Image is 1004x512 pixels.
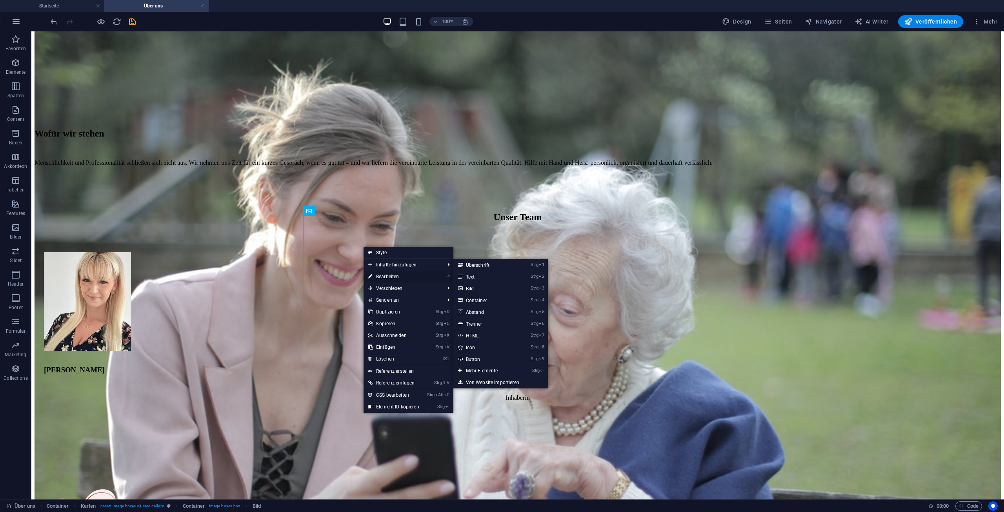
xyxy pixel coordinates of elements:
[7,93,24,99] p: Spalten
[540,368,544,373] i: ⏎
[49,17,58,26] i: Rückgängig: Text ändern (Strg+Z)
[898,15,963,28] button: Veröffentlichen
[722,18,751,26] span: Design
[436,344,443,350] i: Strg
[104,2,209,10] h4: Über uns
[942,503,943,509] span: :
[719,15,755,28] div: Design (Strg+Alt+Y)
[444,344,449,350] i: V
[253,501,261,511] span: Klick zum Auswählen. Doppelklick zum Bearbeiten
[208,501,240,511] span: . image-boxes-box
[81,501,96,511] span: Klick zum Auswählen. Doppelklick zum Bearbeiten
[364,377,424,389] a: Strg⇧VReferenz einfügen
[443,356,449,361] i: ⌦
[988,501,998,511] button: Usercentrics
[364,318,424,330] a: StrgCKopieren
[167,504,171,508] i: Dieses Element ist ein anpassbares Preset
[453,341,518,353] a: Strg8Icon
[6,328,26,334] p: Formular
[436,321,443,326] i: Strg
[364,365,453,377] a: Referenz erstellen
[364,259,442,271] span: Inhalte hinzufügen
[183,501,205,511] span: Klick zum Auswählen. Doppelklick zum Bearbeiten
[462,18,469,25] i: Bei Größenänderung Zoomstufe automatisch an das gewählte Gerät anpassen.
[444,321,449,326] i: C
[539,297,544,302] i: 4
[532,368,540,373] i: Strg
[937,501,949,511] span: 00 00
[364,353,424,365] a: ⌦Löschen
[5,46,26,52] p: Favoriten
[453,353,518,365] a: Strg9Button
[851,15,892,28] button: AI Writer
[112,17,121,26] button: reload
[364,271,424,282] a: ⏎Bearbeiten
[127,17,137,26] button: save
[9,304,23,311] p: Footer
[49,17,58,26] button: undo
[444,333,449,338] i: X
[441,17,454,26] h6: 100%
[112,17,121,26] i: Seite neu laden
[4,163,27,169] p: Akkordeon
[453,330,518,341] a: Strg7HTML
[99,501,164,511] span: . preset-image-boxes-v3-care-gallery
[539,333,544,338] i: 7
[435,392,443,397] i: Alt
[531,262,538,267] i: Strg
[539,309,544,314] i: 5
[959,501,979,511] span: Code
[7,116,24,122] p: Content
[904,18,957,26] span: Veröffentlichen
[764,18,792,26] span: Seiten
[453,271,518,282] a: Strg2Text
[364,341,424,353] a: StrgVEinfügen
[453,318,518,330] a: Strg6Trenner
[539,262,544,267] i: 1
[10,234,22,240] p: Bilder
[47,501,69,511] span: Klick zum Auswählen. Doppelklick zum Bearbeiten
[8,281,24,287] p: Header
[855,18,889,26] span: AI Writer
[453,282,518,294] a: Strg3Bild
[973,18,997,26] span: Mehr
[531,321,538,326] i: Strg
[928,501,949,511] h6: Session-Zeit
[539,344,544,350] i: 8
[437,404,445,409] i: Strg
[539,321,544,326] i: 6
[761,15,795,28] button: Seiten
[9,140,22,146] p: Boxen
[531,286,538,291] i: Strg
[128,17,137,26] i: Save (Ctrl+S)
[539,274,544,279] i: 2
[453,377,548,388] a: Von Website importieren
[96,17,105,26] button: Klicke hier, um den Vorschau-Modus zu verlassen
[444,392,449,397] i: C
[539,356,544,361] i: 9
[364,389,424,401] a: StrgAltCCSS bearbeiten
[531,333,538,338] i: Strg
[969,15,1000,28] button: Mehr
[4,375,27,381] p: Collections
[442,380,446,385] i: ⇧
[10,257,22,264] p: Slider
[364,401,424,413] a: StrgIElement-ID kopieren
[539,286,544,291] i: 3
[453,259,518,271] a: Strg1Überschrift
[531,297,538,302] i: Strg
[453,306,518,318] a: Strg5Abstand
[531,344,538,350] i: Strg
[805,18,842,26] span: Navigator
[364,294,442,306] a: Senden an
[453,365,518,377] a: Strg⏎Mehr Elemente ...
[6,501,35,511] a: Klick, um Auswahl aufzuheben. Doppelklick öffnet Seitenverwaltung
[364,282,442,294] span: Verschieben
[447,380,449,385] i: V
[364,330,424,341] a: StrgXAusschneiden
[531,356,538,361] i: Strg
[444,309,449,314] i: D
[434,380,442,385] i: Strg
[446,274,449,279] i: ⏎
[531,309,538,314] i: Strg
